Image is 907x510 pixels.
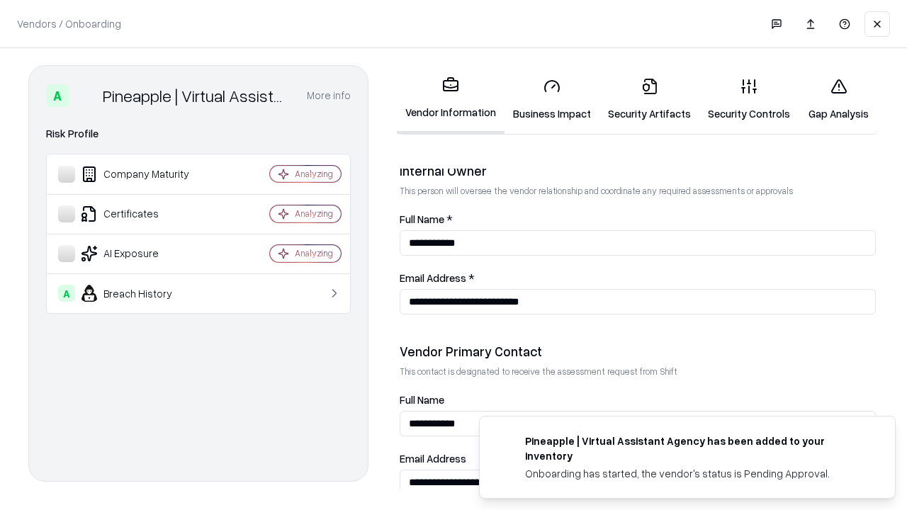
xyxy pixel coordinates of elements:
a: Security Artifacts [599,67,699,132]
a: Gap Analysis [799,67,879,132]
a: Vendor Information [397,65,505,134]
div: Risk Profile [46,125,351,142]
div: Company Maturity [58,166,227,183]
div: A [46,84,69,107]
div: Analyzing [295,208,333,220]
div: Analyzing [295,168,333,180]
img: Pineapple | Virtual Assistant Agency [74,84,97,107]
p: Vendors / Onboarding [17,16,121,31]
label: Full Name [400,395,876,405]
div: Certificates [58,205,227,222]
div: Pineapple | Virtual Assistant Agency has been added to your inventory [525,433,861,463]
div: AI Exposure [58,245,227,262]
div: Analyzing [295,247,333,259]
label: Email Address [400,453,876,464]
div: Internal Owner [400,162,876,179]
div: A [58,285,75,302]
div: Vendor Primary Contact [400,343,876,360]
button: More info [307,83,351,108]
div: Pineapple | Virtual Assistant Agency [103,84,290,107]
img: trypineapple.com [497,433,514,450]
label: Full Name * [400,214,876,225]
label: Email Address * [400,273,876,283]
a: Security Controls [699,67,799,132]
div: Onboarding has started, the vendor's status is Pending Approval. [525,466,861,481]
div: Breach History [58,285,227,302]
p: This person will oversee the vendor relationship and coordinate any required assessments or appro... [400,185,876,197]
a: Business Impact [505,67,599,132]
p: This contact is designated to receive the assessment request from Shift [400,365,876,378]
